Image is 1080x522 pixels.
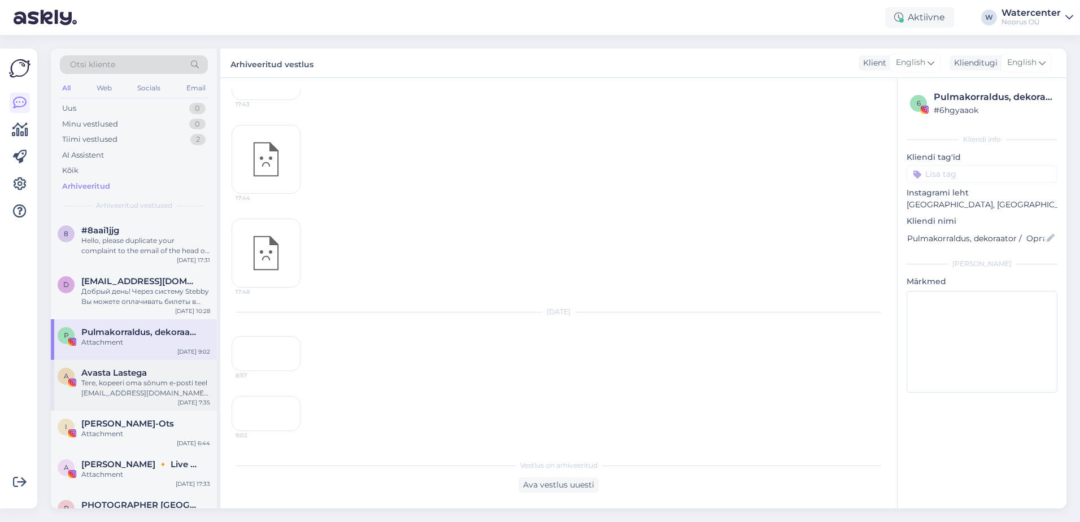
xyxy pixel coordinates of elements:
[190,134,206,145] div: 2
[907,134,1057,145] div: Kliendi info
[177,347,210,356] div: [DATE] 9:02
[177,256,210,264] div: [DATE] 17:31
[81,500,199,510] span: PHOTOGRAPHER TALLINN
[917,99,921,107] span: 6
[60,81,73,95] div: All
[70,59,115,71] span: Otsi kliente
[189,119,206,130] div: 0
[907,259,1057,269] div: [PERSON_NAME]
[236,371,278,380] span: 8:57
[81,429,210,439] div: Attachment
[176,480,210,488] div: [DATE] 17:33
[950,57,998,69] div: Klienditugi
[96,201,172,211] span: Arhiveeritud vestlused
[177,439,210,447] div: [DATE] 6:44
[81,327,199,337] span: Pulmakorraldus, dekoraator / Организация, оформление свадьбы
[135,81,163,95] div: Socials
[62,134,117,145] div: Tiimi vestlused
[62,165,79,176] div: Kõik
[907,215,1057,227] p: Kliendi nimi
[907,232,1044,245] input: Lisa nimi
[1007,56,1037,69] span: English
[81,225,119,236] span: #8aai1jjg
[859,57,886,69] div: Klient
[64,229,68,238] span: 8
[81,378,210,398] div: Tere, kopeeri oma sõnum e-posti teel [EMAIL_ADDRESS][DOMAIN_NAME] . Vabandame juba ette pika vast...
[178,398,210,407] div: [DATE] 7:35
[64,372,69,380] span: A
[94,81,114,95] div: Web
[62,150,104,161] div: AI Assistent
[81,459,199,469] span: Annee Kàlinen 🔸 Live music performer 🔸 Digi turundus
[907,166,1057,182] input: Lisa tag
[907,151,1057,163] p: Kliendi tag'id
[981,10,997,25] div: W
[81,368,147,378] span: Avasta Lastega
[62,103,76,114] div: Uus
[81,276,199,286] span: dgns10@mail.ru
[519,477,599,493] div: Ava vestlus uuesti
[885,7,954,28] div: Aktiivne
[81,469,210,480] div: Attachment
[1001,18,1061,27] div: Noorus OÜ
[1001,8,1073,27] a: WatercenterNoorus OÜ
[63,280,69,289] span: d
[896,56,925,69] span: English
[907,199,1057,211] p: [GEOGRAPHIC_DATA], [GEOGRAPHIC_DATA]
[62,119,118,130] div: Minu vestlused
[184,81,208,95] div: Email
[934,104,1054,116] div: # 6hgyaaok
[64,504,69,512] span: P
[236,288,278,296] span: 17:48
[907,276,1057,288] p: Märkmed
[64,463,69,472] span: A
[64,331,69,340] span: P
[81,236,210,256] div: Hello, please duplicate your complaint to the email of the head of the water and bath complex: [E...
[236,100,278,108] span: 17:43
[65,423,67,431] span: I
[236,431,278,440] span: 9:02
[236,194,278,202] span: 17:44
[81,419,174,429] span: Irjana Viitkin-Ots
[934,90,1054,104] div: Pulmakorraldus, dekoraator / Организация, оформление свадьбы
[81,337,210,347] div: Attachment
[62,181,110,192] div: Arhiveeritud
[175,307,210,315] div: [DATE] 10:28
[232,307,886,317] div: [DATE]
[81,286,210,307] div: Добрый день! Через систему Stebby Вы можете оплачивать билеты в нашем водно-юанном комлпексе и в ...
[520,460,598,471] span: Vestlus on arhiveeritud
[230,55,313,71] label: Arhiveeritud vestlus
[9,58,31,79] img: Askly Logo
[1001,8,1061,18] div: Watercenter
[907,187,1057,199] p: Instagrami leht
[189,103,206,114] div: 0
